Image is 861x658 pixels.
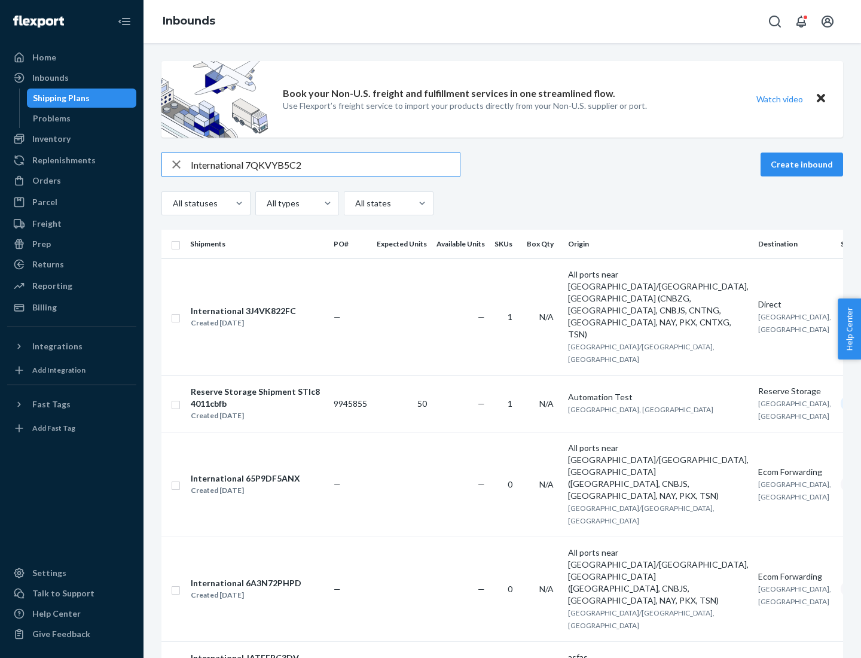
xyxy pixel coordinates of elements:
[32,133,71,145] div: Inventory
[27,89,137,108] a: Shipping Plans
[27,109,137,128] a: Problems
[789,10,813,33] button: Open notifications
[508,584,512,594] span: 0
[539,312,554,322] span: N/A
[112,10,136,33] button: Close Navigation
[334,584,341,594] span: —
[32,51,56,63] div: Home
[185,230,329,258] th: Shipments
[7,604,136,623] a: Help Center
[758,480,831,501] span: [GEOGRAPHIC_DATA], [GEOGRAPHIC_DATA]
[265,197,267,209] input: All types
[539,479,554,489] span: N/A
[32,567,66,579] div: Settings
[749,90,811,108] button: Watch video
[7,255,136,274] a: Returns
[32,628,90,640] div: Give Feedback
[153,4,225,39] ol: breadcrumbs
[478,584,485,594] span: —
[539,398,554,409] span: N/A
[7,171,136,190] a: Orders
[329,230,372,258] th: PO#
[33,92,90,104] div: Shipping Plans
[7,129,136,148] a: Inventory
[758,571,831,583] div: Ecom Forwarding
[163,14,215,28] a: Inbounds
[7,361,136,380] a: Add Integration
[417,398,427,409] span: 50
[568,547,749,607] div: All ports near [GEOGRAPHIC_DATA]/[GEOGRAPHIC_DATA], [GEOGRAPHIC_DATA] ([GEOGRAPHIC_DATA], CNBJS, ...
[191,153,460,176] input: Search inbounds by name, destination, msku...
[568,269,749,340] div: All ports near [GEOGRAPHIC_DATA]/[GEOGRAPHIC_DATA], [GEOGRAPHIC_DATA] (CNBZG, [GEOGRAPHIC_DATA], ...
[7,419,136,438] a: Add Fast Tag
[191,577,301,589] div: International 6A3N72PHPD
[32,301,57,313] div: Billing
[7,337,136,356] button: Integrations
[508,398,512,409] span: 1
[354,197,355,209] input: All states
[563,230,753,258] th: Origin
[7,214,136,233] a: Freight
[32,72,69,84] div: Inbounds
[568,342,715,364] span: [GEOGRAPHIC_DATA]/[GEOGRAPHIC_DATA], [GEOGRAPHIC_DATA]
[7,151,136,170] a: Replenishments
[283,87,615,100] p: Book your Non-U.S. freight and fulfillment services in one streamlined flow.
[32,608,81,620] div: Help Center
[32,587,94,599] div: Talk to Support
[7,395,136,414] button: Fast Tags
[763,10,787,33] button: Open Search Box
[7,276,136,296] a: Reporting
[508,479,512,489] span: 0
[334,479,341,489] span: —
[191,410,323,422] div: Created [DATE]
[522,230,563,258] th: Box Qty
[7,563,136,583] a: Settings
[539,584,554,594] span: N/A
[758,466,831,478] div: Ecom Forwarding
[7,68,136,87] a: Inbounds
[758,298,831,310] div: Direct
[7,625,136,644] button: Give Feedback
[329,375,372,432] td: 9945855
[32,280,72,292] div: Reporting
[33,112,71,124] div: Problems
[191,485,300,496] div: Created [DATE]
[838,298,861,360] button: Help Center
[283,100,647,112] p: Use Flexport’s freight service to import your products directly from your Non-U.S. supplier or port.
[813,90,829,108] button: Close
[32,238,51,250] div: Prep
[191,386,323,410] div: Reserve Storage Shipment STIc84011cbfb
[758,584,831,606] span: [GEOGRAPHIC_DATA], [GEOGRAPHIC_DATA]
[478,398,485,409] span: —
[32,218,62,230] div: Freight
[372,230,432,258] th: Expected Units
[568,442,749,502] div: All ports near [GEOGRAPHIC_DATA]/[GEOGRAPHIC_DATA], [GEOGRAPHIC_DATA] ([GEOGRAPHIC_DATA], CNBJS, ...
[32,365,86,375] div: Add Integration
[758,399,831,421] span: [GEOGRAPHIC_DATA], [GEOGRAPHIC_DATA]
[490,230,522,258] th: SKUs
[32,423,75,433] div: Add Fast Tag
[761,153,843,176] button: Create inbound
[191,317,296,329] div: Created [DATE]
[753,230,836,258] th: Destination
[816,10,839,33] button: Open account menu
[478,479,485,489] span: —
[334,312,341,322] span: —
[32,258,64,270] div: Returns
[13,16,64,28] img: Flexport logo
[191,305,296,317] div: International 3J4VK822FC
[568,391,749,403] div: Automation Test
[758,385,831,397] div: Reserve Storage
[758,312,831,334] span: [GEOGRAPHIC_DATA], [GEOGRAPHIC_DATA]
[568,405,713,414] span: [GEOGRAPHIC_DATA], [GEOGRAPHIC_DATA]
[568,608,715,630] span: [GEOGRAPHIC_DATA]/[GEOGRAPHIC_DATA], [GEOGRAPHIC_DATA]
[568,504,715,525] span: [GEOGRAPHIC_DATA]/[GEOGRAPHIC_DATA], [GEOGRAPHIC_DATA]
[32,398,71,410] div: Fast Tags
[508,312,512,322] span: 1
[32,154,96,166] div: Replenishments
[191,473,300,485] div: International 65P9DF5ANX
[32,340,83,352] div: Integrations
[432,230,490,258] th: Available Units
[32,196,57,208] div: Parcel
